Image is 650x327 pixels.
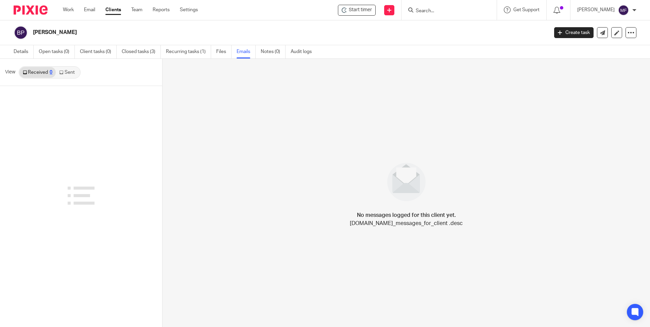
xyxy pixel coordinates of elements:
a: Closed tasks (3) [122,45,161,58]
img: svg%3E [14,25,28,40]
p: [DOMAIN_NAME]_messages_for_client .desc [350,219,463,227]
a: Received0 [19,67,56,78]
span: Start timer [349,6,372,14]
a: Create task [554,27,594,38]
h4: No messages logged for this client yet. [357,211,456,219]
a: Clients [105,6,121,13]
div: Brooke, Paul [338,5,376,16]
a: Email [84,6,95,13]
a: Team [131,6,142,13]
img: svg%3E [618,5,629,16]
a: Settings [180,6,198,13]
a: Notes (0) [261,45,286,58]
a: Open tasks (0) [39,45,75,58]
a: Files [216,45,232,58]
a: Emails [237,45,256,58]
a: Reports [153,6,170,13]
img: image [383,158,430,206]
a: Recurring tasks (1) [166,45,211,58]
a: Client tasks (0) [80,45,117,58]
a: Sent [56,67,80,78]
p: [PERSON_NAME] [577,6,615,13]
div: 0 [50,70,52,75]
span: Get Support [513,7,540,12]
h2: [PERSON_NAME] [33,29,442,36]
img: Pixie [14,5,48,15]
a: Work [63,6,74,13]
a: Details [14,45,34,58]
a: Audit logs [291,45,317,58]
input: Search [415,8,476,14]
span: View [5,69,15,76]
